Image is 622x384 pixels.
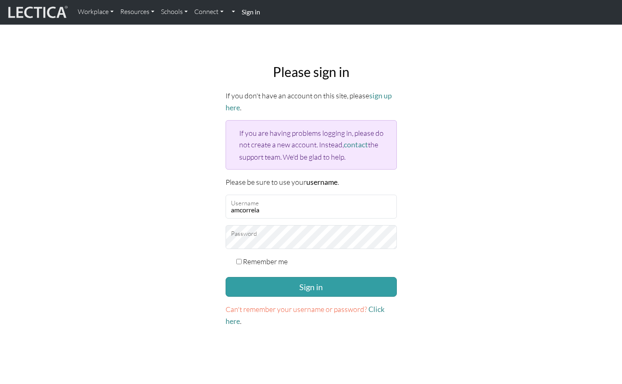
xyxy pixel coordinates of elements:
[6,5,68,20] img: lecticalive
[344,140,368,149] a: contact
[238,3,263,21] a: Sign in
[242,8,260,16] strong: Sign in
[117,3,158,21] a: Resources
[75,3,117,21] a: Workplace
[158,3,191,21] a: Schools
[226,120,397,169] div: If you are having problems logging in, please do not create a new account. Instead, the support t...
[191,3,227,21] a: Connect
[226,176,397,188] p: Please be sure to use your .
[226,90,397,114] p: If you don't have an account on this site, please .
[306,178,338,186] strong: username
[226,303,397,327] p: .
[226,64,397,80] h2: Please sign in
[243,256,288,267] label: Remember me
[226,277,397,297] button: Sign in
[226,195,397,219] input: Username
[226,305,367,314] span: Can't remember your username or password?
